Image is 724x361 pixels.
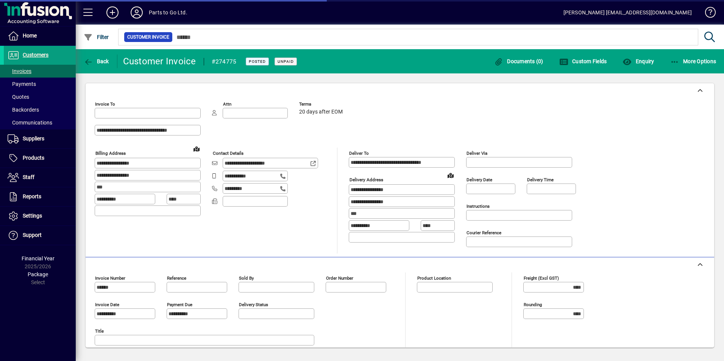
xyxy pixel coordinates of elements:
span: Financial Year [22,255,55,261]
div: Parts to Go Ltd. [149,6,187,19]
a: Home [4,26,76,45]
mat-label: Invoice date [95,302,119,307]
a: Quotes [4,90,76,103]
mat-label: Reference [167,275,186,281]
span: Suppliers [23,135,44,142]
a: Backorders [4,103,76,116]
div: #274775 [212,56,237,68]
button: Custom Fields [557,54,609,68]
span: Communications [8,120,52,126]
app-page-header-button: Back [76,54,117,68]
mat-label: Invoice number [95,275,125,281]
a: Reports [4,187,76,206]
div: [PERSON_NAME] [EMAIL_ADDRESS][DOMAIN_NAME] [563,6,692,19]
span: Custom Fields [559,58,607,64]
span: Terms [299,102,345,107]
mat-label: Delivery status [239,302,268,307]
a: Staff [4,168,76,187]
a: Support [4,226,76,245]
mat-label: Attn [223,101,231,107]
button: More Options [668,54,718,68]
a: Communications [4,116,76,129]
span: Reports [23,193,41,199]
span: Posted [249,59,266,64]
div: Customer Invoice [123,55,196,67]
button: Documents (0) [492,54,545,68]
mat-label: Courier Reference [467,230,501,235]
span: Unpaid [278,59,294,64]
span: Back [84,58,109,64]
mat-label: Payment due [167,302,192,307]
mat-label: Title [95,328,104,334]
mat-label: Deliver via [467,151,487,156]
span: Invoices [8,68,31,74]
mat-label: Delivery time [527,177,554,182]
span: Products [23,155,44,161]
span: More Options [670,58,716,64]
span: Filter [84,34,109,40]
span: Home [23,33,37,39]
button: Add [100,6,125,19]
span: Staff [23,174,34,180]
mat-label: Delivery date [467,177,492,182]
a: View on map [190,143,203,155]
span: Support [23,232,42,238]
a: Knowledge Base [699,2,715,26]
span: Settings [23,213,42,219]
span: Backorders [8,107,39,113]
button: Back [82,54,111,68]
button: Filter [82,30,111,44]
a: Settings [4,207,76,226]
mat-label: Deliver To [349,151,369,156]
a: View on map [445,169,457,181]
a: Invoices [4,65,76,78]
a: Payments [4,78,76,90]
span: Enquiry [623,58,654,64]
mat-label: Invoice To [95,101,115,107]
span: 20 days after EOM [299,109,343,115]
mat-label: Product location [417,275,451,281]
span: Customers [23,52,48,58]
button: Profile [125,6,149,19]
a: Suppliers [4,129,76,148]
span: Quotes [8,94,29,100]
span: Payments [8,81,36,87]
button: Enquiry [621,54,656,68]
mat-label: Order number [326,275,353,281]
mat-label: Freight (excl GST) [524,275,559,281]
mat-label: Sold by [239,275,254,281]
span: Customer Invoice [127,33,169,41]
span: Documents (0) [494,58,543,64]
mat-label: Instructions [467,204,490,209]
span: Package [28,271,48,277]
a: Products [4,149,76,168]
mat-label: Rounding [524,302,542,307]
